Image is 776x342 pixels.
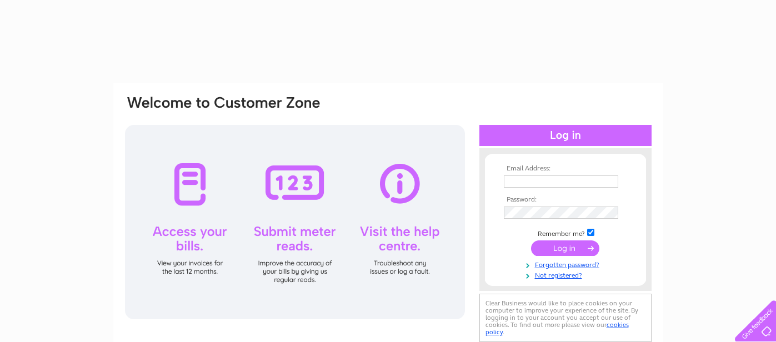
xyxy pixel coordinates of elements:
[531,240,599,256] input: Submit
[501,196,630,204] th: Password:
[479,294,652,342] div: Clear Business would like to place cookies on your computer to improve your experience of the sit...
[504,269,630,280] a: Not registered?
[504,259,630,269] a: Forgotten password?
[485,321,629,336] a: cookies policy
[501,165,630,173] th: Email Address:
[501,227,630,238] td: Remember me?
